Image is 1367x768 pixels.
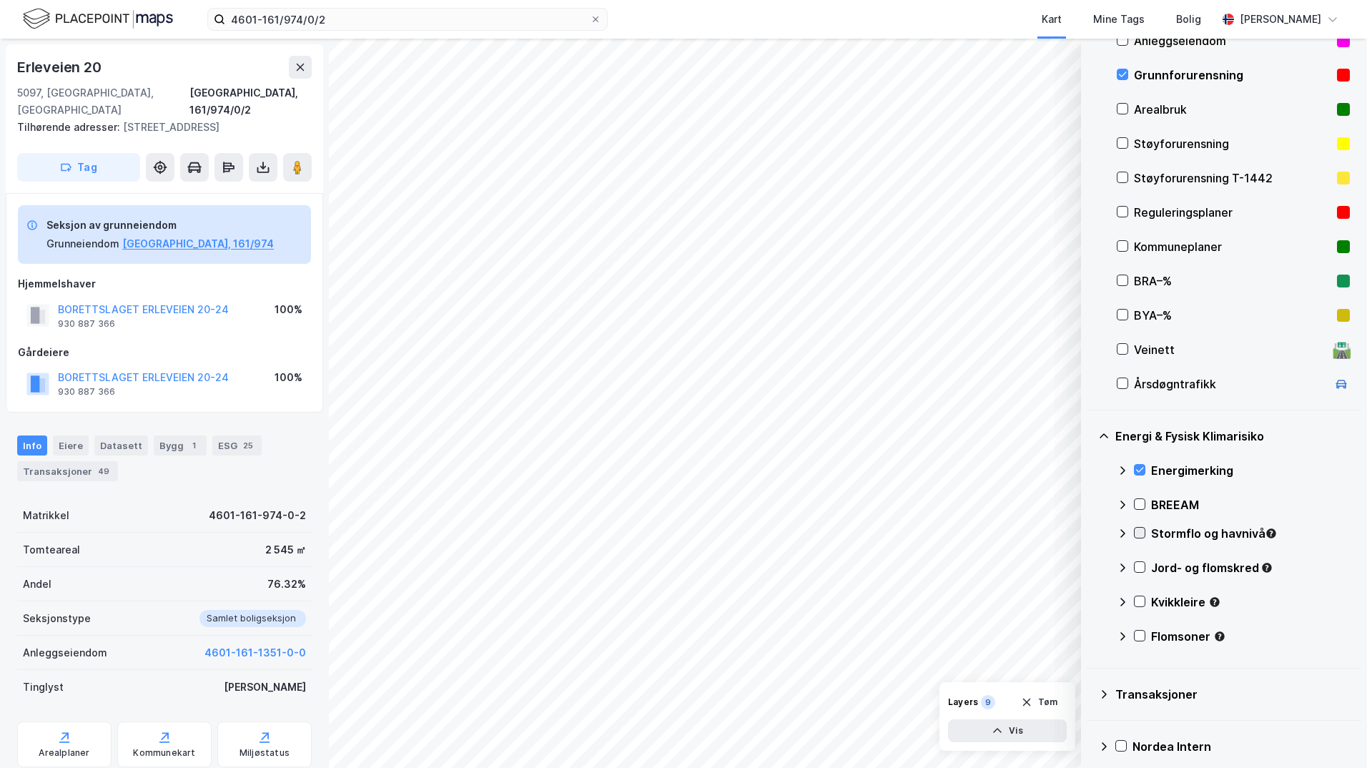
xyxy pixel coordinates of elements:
div: Andel [23,576,51,593]
div: 25 [240,438,256,453]
div: Energimerking [1151,462,1350,479]
div: Tooltip anchor [1265,527,1278,540]
div: Arealbruk [1134,101,1331,118]
div: Kvikkleire [1151,594,1350,611]
div: Erleveien 20 [17,56,104,79]
div: Info [17,435,47,456]
div: 2 545 ㎡ [265,541,306,558]
div: Bygg [154,435,207,456]
div: Anleggseiendom [1134,32,1331,49]
button: [GEOGRAPHIC_DATA], 161/974 [122,235,274,252]
span: Tilhørende adresser: [17,121,123,133]
div: Tooltip anchor [1260,561,1273,574]
button: Tag [17,153,140,182]
div: Seksjonstype [23,610,91,627]
div: ESG [212,435,262,456]
div: 100% [275,301,302,318]
iframe: Chat Widget [1296,699,1367,768]
div: [PERSON_NAME] [1240,11,1321,28]
div: Nordea Intern [1132,738,1350,755]
div: Årsdøgntrafikk [1134,375,1327,393]
div: Kart [1042,11,1062,28]
div: Tooltip anchor [1213,630,1226,643]
div: [GEOGRAPHIC_DATA], 161/974/0/2 [189,84,312,119]
div: Støyforurensning [1134,135,1331,152]
div: 76.32% [267,576,306,593]
button: Tøm [1012,691,1067,714]
div: BYA–% [1134,307,1331,324]
div: Layers [948,696,978,708]
div: Gårdeiere [18,344,311,361]
div: Datasett [94,435,148,456]
div: Kommunekart [133,747,195,759]
div: Jord- og flomskred [1151,559,1350,576]
div: Grunneiendom [46,235,119,252]
div: 4601-161-974-0-2 [209,507,306,524]
div: Kommuneplaner [1134,238,1331,255]
div: Reguleringsplaner [1134,204,1331,221]
div: 🛣️ [1332,340,1351,359]
div: Bolig [1176,11,1201,28]
img: logo.f888ab2527a4732fd821a326f86c7f29.svg [23,6,173,31]
div: Tooltip anchor [1208,596,1221,609]
div: BRA–% [1134,272,1331,290]
div: [PERSON_NAME] [224,679,306,696]
div: 49 [95,464,112,478]
div: [STREET_ADDRESS] [17,119,300,136]
div: 9 [981,695,995,709]
button: Vis [948,719,1067,742]
div: Mine Tags [1093,11,1145,28]
div: Tomteareal [23,541,80,558]
input: Søk på adresse, matrikkel, gårdeiere, leietakere eller personer [225,9,590,30]
div: Stormflo og havnivå [1151,525,1350,542]
div: Anleggseiendom [23,644,107,661]
div: Tinglyst [23,679,64,696]
div: Seksjon av grunneiendom [46,217,274,234]
div: Transaksjoner [17,461,118,481]
button: 4601-161-1351-0-0 [204,644,306,661]
div: Transaksjoner [1115,686,1350,703]
div: Grunnforurensning [1134,67,1331,84]
div: 930 887 366 [58,386,115,398]
div: Veinett [1134,341,1327,358]
div: Eiere [53,435,89,456]
div: Arealplaner [39,747,89,759]
div: Energi & Fysisk Klimarisiko [1115,428,1350,445]
div: Hjemmelshaver [18,275,311,292]
div: Matrikkel [23,507,69,524]
div: Flomsoner [1151,628,1350,645]
div: Miljøstatus [240,747,290,759]
div: 5097, [GEOGRAPHIC_DATA], [GEOGRAPHIC_DATA] [17,84,189,119]
div: 1 [187,438,201,453]
div: 100% [275,369,302,386]
div: 930 887 366 [58,318,115,330]
div: BREEAM [1151,496,1350,513]
div: Støyforurensning T-1442 [1134,169,1331,187]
